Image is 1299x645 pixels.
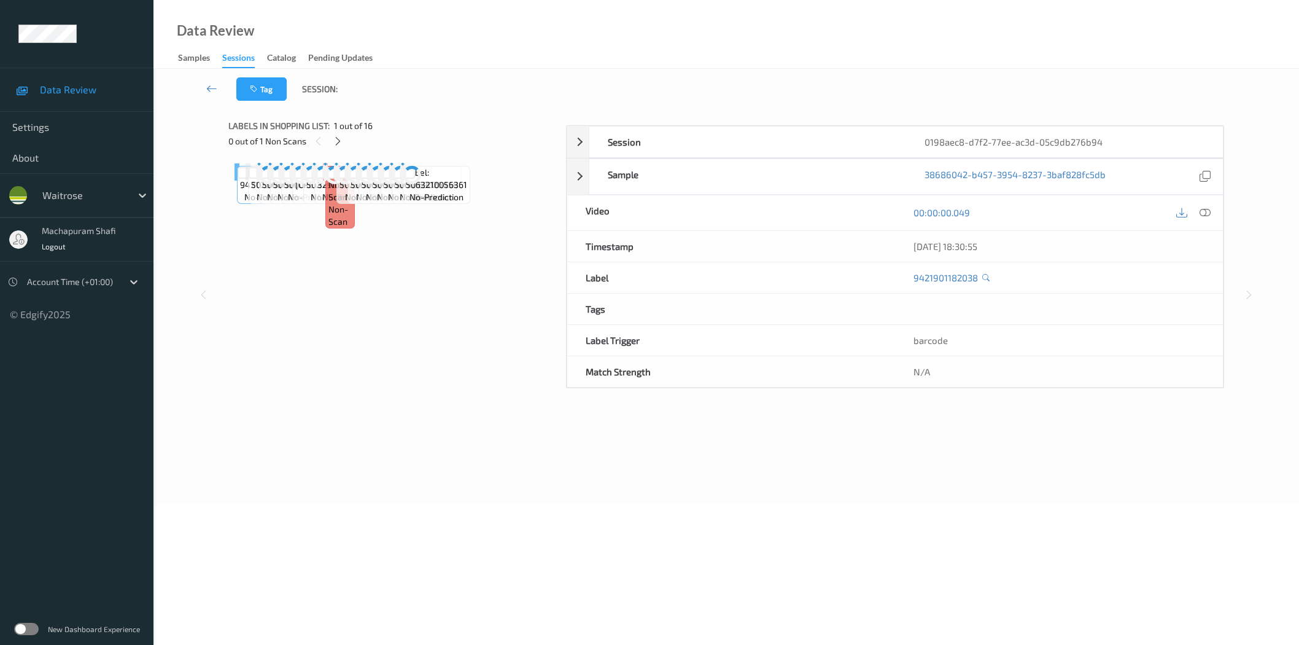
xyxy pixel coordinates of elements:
[244,191,298,203] span: no-prediction
[236,77,287,101] button: Tag
[388,191,442,203] span: no-prediction
[567,356,895,387] div: Match Strength
[567,262,895,293] div: Label
[366,191,420,203] span: no-prediction
[288,191,342,203] span: no-prediction
[567,126,1223,158] div: Session0198aec8-d7f2-77ee-ac3d-05c9db276b94
[567,325,895,356] div: Label Trigger
[267,50,308,67] a: Catalog
[277,191,332,203] span: no-prediction
[589,127,906,157] div: Session
[177,25,254,37] div: Data Review
[400,191,454,203] span: no-prediction
[328,203,352,228] span: non-scan
[222,52,255,68] div: Sessions
[334,120,373,132] span: 1 out of 16
[567,294,895,324] div: Tags
[567,158,1223,195] div: Sample38686042-b457-3954-8237-3baf828fc5db
[567,195,895,230] div: Video
[228,120,330,132] span: Labels in shopping list:
[906,127,1223,157] div: 0198aec8-d7f2-77ee-ac3d-05c9db276b94
[228,133,557,149] div: 0 out of 1 Non Scans
[178,52,210,67] div: Samples
[178,50,222,67] a: Samples
[308,50,385,67] a: Pending Updates
[222,50,267,68] a: Sessions
[345,191,399,203] span: no-prediction
[267,52,296,67] div: Catalog
[267,191,321,203] span: no-prediction
[356,191,410,203] span: no-prediction
[322,191,376,203] span: no-prediction
[589,159,906,194] div: Sample
[257,191,311,203] span: no-prediction
[913,206,970,219] a: 00:00:00.049
[895,356,1223,387] div: N/A
[406,166,467,191] span: Label: 5063210056361
[895,325,1223,356] div: barcode
[377,191,431,203] span: no-prediction
[913,240,1204,252] div: [DATE] 18:30:55
[409,191,463,203] span: no-prediction
[913,272,978,284] a: 9421901182038
[925,168,1106,185] a: 38686042-b457-3954-8237-3baf828fc5db
[328,166,352,203] span: Label: Non-Scan
[311,191,365,203] span: no-prediction
[302,83,338,95] span: Session:
[567,231,895,262] div: Timestamp
[308,52,373,67] div: Pending Updates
